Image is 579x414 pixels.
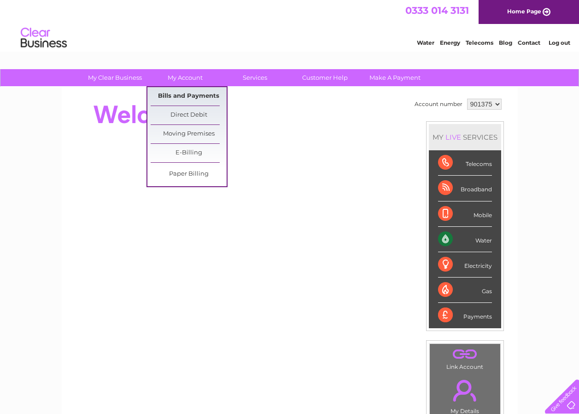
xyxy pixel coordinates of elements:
[77,69,153,86] a: My Clear Business
[151,125,227,143] a: Moving Premises
[151,106,227,124] a: Direct Debit
[412,96,465,112] td: Account number
[444,133,463,142] div: LIVE
[518,39,540,46] a: Contact
[72,5,508,45] div: Clear Business is a trading name of Verastar Limited (registered in [GEOGRAPHIC_DATA] No. 3667643...
[499,39,512,46] a: Blog
[438,201,492,227] div: Mobile
[151,144,227,162] a: E-Billing
[417,39,434,46] a: Water
[405,5,469,16] a: 0333 014 3131
[549,39,570,46] a: Log out
[287,69,363,86] a: Customer Help
[217,69,293,86] a: Services
[151,87,227,106] a: Bills and Payments
[438,227,492,252] div: Water
[438,303,492,328] div: Payments
[438,176,492,201] div: Broadband
[432,374,498,407] a: .
[20,24,67,52] img: logo.png
[466,39,493,46] a: Telecoms
[432,346,498,362] a: .
[438,150,492,176] div: Telecoms
[440,39,460,46] a: Energy
[357,69,433,86] a: Make A Payment
[429,343,501,373] td: Link Account
[151,165,227,183] a: Paper Billing
[438,278,492,303] div: Gas
[438,252,492,278] div: Electricity
[147,69,223,86] a: My Account
[429,124,501,150] div: MY SERVICES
